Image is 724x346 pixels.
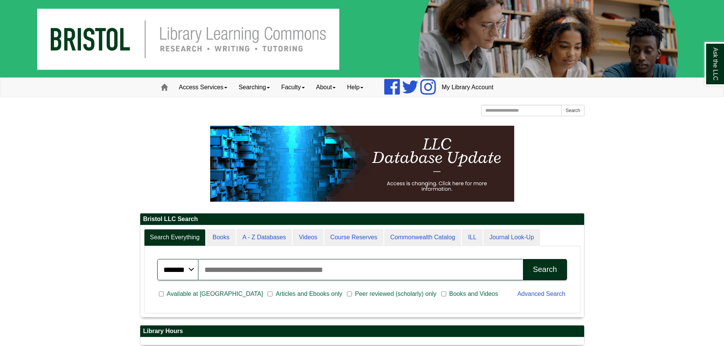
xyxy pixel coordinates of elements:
[272,289,345,299] span: Articles and Ebooks only
[436,78,499,97] a: My Library Account
[561,105,584,116] button: Search
[206,229,235,246] a: Books
[164,289,266,299] span: Available at [GEOGRAPHIC_DATA]
[268,291,272,297] input: Articles and Ebooks only
[173,78,233,97] a: Access Services
[324,229,383,246] a: Course Reserves
[144,229,206,246] a: Search Everything
[462,229,482,246] a: ILL
[384,229,461,246] a: Commonwealth Catalog
[140,325,584,337] h2: Library Hours
[446,289,501,299] span: Books and Videos
[276,78,311,97] a: Faculty
[236,229,292,246] a: A - Z Databases
[210,126,514,202] img: HTML tutorial
[347,291,352,297] input: Peer reviewed (scholarly) only
[233,78,276,97] a: Searching
[159,291,164,297] input: Available at [GEOGRAPHIC_DATA]
[293,229,323,246] a: Videos
[311,78,342,97] a: About
[341,78,369,97] a: Help
[533,265,557,274] div: Search
[483,229,540,246] a: Journal Look-Up
[441,291,446,297] input: Books and Videos
[352,289,439,299] span: Peer reviewed (scholarly) only
[517,291,565,297] a: Advanced Search
[523,259,567,280] button: Search
[140,213,584,225] h2: Bristol LLC Search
